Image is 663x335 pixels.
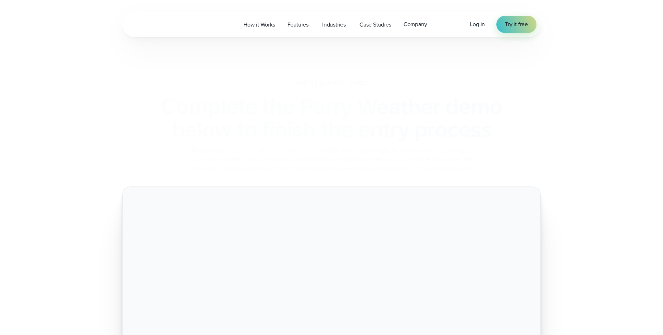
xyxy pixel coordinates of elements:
span: How it Works [243,20,275,29]
span: Log in [470,20,485,28]
span: Company [404,20,427,29]
a: Log in [470,20,485,29]
a: How it Works [237,17,281,32]
span: Case Studies [359,20,391,29]
span: Try it free [505,20,528,29]
a: Case Studies [353,17,397,32]
span: Industries [322,20,346,29]
span: Features [287,20,309,29]
a: Try it free [496,16,536,33]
